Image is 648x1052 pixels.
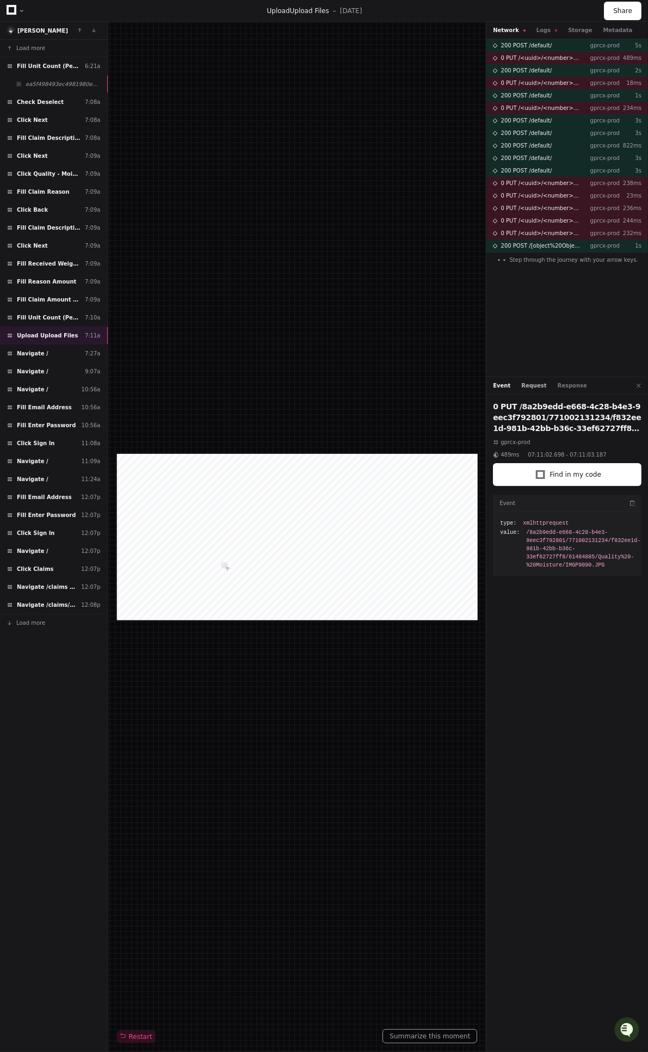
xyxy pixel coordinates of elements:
[501,438,530,446] span: gprcx-prod
[17,28,68,34] span: [PERSON_NAME]
[604,2,641,20] button: Share
[589,41,620,50] p: gprcx-prod
[11,44,198,61] div: Welcome
[17,349,48,358] span: Navigate /
[16,44,45,52] span: Load more
[589,91,620,100] p: gprcx-prod
[589,129,620,137] p: gprcx-prod
[8,27,15,34] img: 12.svg
[589,179,620,187] p: gprcx-prod
[620,192,641,200] p: 23ms
[501,104,581,112] span: 0 PUT /<uuid>/<number>/<uuid>/<number>/Quality%<number>-%20Moisture/IMGP9161.JPG
[501,66,552,75] span: 200 POST /default/
[620,204,641,212] p: 236ms
[81,547,100,555] div: 12:07p
[17,278,76,286] span: Fill Reason Amount
[11,11,33,33] img: PlayerZero
[17,493,72,501] span: Fill Email Address
[17,188,70,196] span: Fill Claim Reason
[16,619,45,627] span: Load more
[501,229,581,237] span: 0 PUT /<uuid>/<number>/<uuid>/<number>/Quality%<number>-%20Moisture/IMGP9143.JPG
[620,104,641,112] p: 234ms
[81,583,100,591] div: 12:07p
[85,62,101,70] div: 6:21a
[550,470,601,479] span: Find in my code
[589,242,620,250] p: gprcx-prod
[620,54,641,62] p: 489ms
[501,91,552,100] span: 200 POST /default/
[501,116,552,125] span: 200 POST /default/
[589,192,620,200] p: gprcx-prod
[85,152,101,160] div: 7:09a
[501,217,581,225] span: 0 PUT /<uuid>/<number>/<uuid>/<number>/Quality%<number>-%20Moisture/IMGP9146.JPG
[589,142,620,150] p: gprcx-prod
[526,528,640,569] span: /8a2b9edd-e668-4c28-b4e3-9eec3f792801/771002131234/f832ee1d-981b-42bb-b36c-33ef62727ff8/61484885/...
[501,54,581,62] span: 0 PUT /<uuid>/<number>/<uuid>/<number>/Quality%<number>-%20Moisture/IMGP9090.JPG
[589,204,620,212] p: gprcx-prod
[107,146,129,155] span: [DATE]
[620,129,641,137] p: 3s
[500,519,516,527] span: type:
[37,92,158,101] div: We're offline, but we'll be back soon!
[82,421,101,429] div: 10:56a
[620,41,641,50] p: 5s
[589,79,620,87] p: gprcx-prod
[589,104,620,112] p: gprcx-prod
[17,296,81,304] span: Fill Claim Amount Explanation
[17,313,81,322] span: Fill Unit Count (Per Unit)
[17,152,48,160] span: Click Next
[81,511,100,519] div: 12:07p
[17,134,81,142] span: Fill Claim Description
[17,403,72,411] span: Fill Email Address
[620,217,641,225] p: 244ms
[501,167,552,175] span: 200 POST /default/
[85,331,101,340] div: 7:11a
[523,519,569,527] span: xmlhttprequest
[620,229,641,237] p: 232ms
[17,385,48,393] span: Navigate /
[501,451,519,459] span: 489ms
[82,439,101,447] div: 11:08a
[620,179,641,187] p: 238ms
[17,601,77,609] span: Navigate /claims/*/* (GPR-11528-X5D7Q)
[17,439,54,447] span: Click Sign In
[620,142,641,150] p: 822ms
[501,142,552,150] span: 200 POST /default/
[17,511,76,519] span: Fill Enter Password
[340,7,362,15] p: [DATE]
[589,154,620,162] p: gprcx-prod
[85,206,101,214] div: 7:09a
[82,403,101,411] div: 10:56a
[26,80,101,88] span: ea5f498493ec4981980e8ac9a36c0b11
[501,242,581,250] span: 200 POST /[object%20Object]
[603,26,633,34] button: Metadata
[501,204,581,212] span: 0 PUT /<uuid>/<number>/<uuid>/<number>/Quality%<number>-%20Moisture/IMGP9137.JPG
[589,167,620,175] p: gprcx-prod
[85,349,101,358] div: 7:27a
[17,224,81,232] span: Fill Claim Description
[521,382,546,390] button: Request
[267,7,290,15] span: Upload
[589,116,620,125] p: gprcx-prod
[499,499,515,507] h3: Event
[568,26,592,34] button: Storage
[620,116,641,125] p: 3s
[108,170,132,179] span: Pylon
[82,385,101,393] div: 10:56a
[85,188,101,196] div: 7:09a
[17,547,48,555] span: Navigate /
[620,154,641,162] p: 3s
[37,81,178,92] div: Start new chat
[493,401,641,434] h2: 0 PUT /8a2b9edd-e668-4c28-b4e3-9eec3f792801/771002131234/f832ee1d-981b-42bb-b36c-33ef62727ff8/614...
[77,170,132,179] a: Powered byPylon
[81,493,100,501] div: 12:07p
[589,229,620,237] p: gprcx-prod
[620,66,641,75] p: 2s
[85,278,101,286] div: 7:09a
[500,528,520,537] span: value:
[17,421,76,429] span: Fill Enter Password
[620,91,641,100] p: 1s
[501,129,552,137] span: 200 POST /default/
[501,179,581,187] span: 0 PUT /<uuid>/<number>/<uuid>/<number>/Quality%<number>-%20Moisture/IMGP9145.JPG
[120,1032,152,1041] span: Restart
